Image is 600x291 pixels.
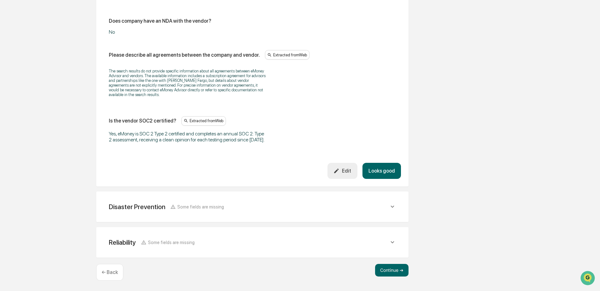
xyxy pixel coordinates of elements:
div: Disaster Prevention [109,203,165,211]
button: Start new chat [107,50,115,58]
span: Some fields are missing [148,240,195,245]
span: Data Lookup [13,91,40,98]
button: Looks good [362,163,401,179]
div: Extracted from Web [265,50,309,60]
div: Disaster PreventionSome fields are missing [104,199,401,214]
span: Attestations [52,79,78,86]
div: 🖐️ [6,80,11,85]
div: 🗄️ [46,80,51,85]
button: Continue ➔ [375,264,409,277]
a: Powered byPylon [44,106,76,111]
a: 🖐️Preclearance [4,77,43,88]
a: 🔎Data Lookup [4,89,42,100]
p: ← Back [102,269,118,275]
div: We're available if you need us! [21,54,80,60]
p: How can we help? [6,13,115,23]
div: ReliabilitySome fields are missing [104,235,401,250]
iframe: Open customer support [580,270,597,287]
span: Preclearance [13,79,41,86]
img: 1746055101610-c473b297-6a78-478c-a979-82029cc54cd1 [6,48,18,60]
div: Extracted from Web [181,116,226,126]
div: Please describe all agreements between the company and vendor. [109,52,260,58]
div: Does company have an NDA with the vendor? [109,18,211,24]
p: The search results do not provide specific information about all agreements between eMoney Adviso... [109,69,267,97]
a: 🗄️Attestations [43,77,81,88]
div: 🔎 [6,92,11,97]
span: Pylon [63,107,76,111]
div: Edit [333,168,351,174]
div: No [109,29,267,35]
button: Edit [327,163,357,179]
div: Reliability [109,238,136,246]
div: Yes, eMoney is SOC 2 Type 2 certified and completes an annual SOC 2: Type 2 assessment, receiving... [109,131,267,143]
div: Is the vendor SOC2 certified? [109,118,176,124]
span: Some fields are missing [177,204,224,209]
div: Start new chat [21,48,103,54]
